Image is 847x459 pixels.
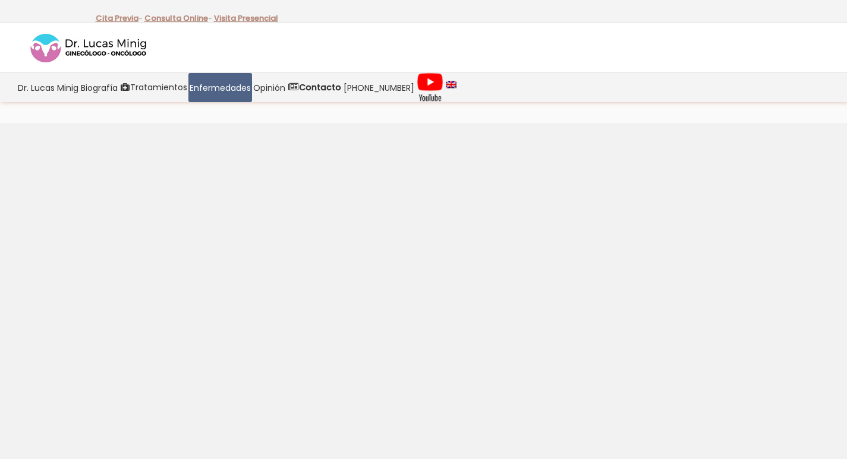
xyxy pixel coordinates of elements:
a: language english [445,73,458,102]
img: language english [446,81,456,88]
a: Tratamientos [119,73,188,102]
span: Opinión [253,81,285,94]
span: Enfermedades [190,81,251,94]
span: [PHONE_NUMBER] [344,81,414,94]
a: [PHONE_NUMBER] [342,73,415,102]
a: Enfermedades [188,73,252,102]
a: Consulta Online [144,12,208,24]
a: Opinión [252,73,286,102]
strong: Contacto [299,81,341,93]
a: Videos Youtube Ginecología [415,73,445,102]
a: Biografía [80,73,119,102]
p: - [96,11,143,26]
span: Tratamientos [130,81,187,94]
span: Biografía [81,81,118,94]
a: Cita Previa [96,12,138,24]
span: Dr. Lucas Minig [18,81,78,94]
a: Contacto [286,73,342,102]
a: Dr. Lucas Minig [17,73,80,102]
img: Videos Youtube Ginecología [417,72,443,102]
p: - [144,11,212,26]
a: Visita Presencial [214,12,278,24]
